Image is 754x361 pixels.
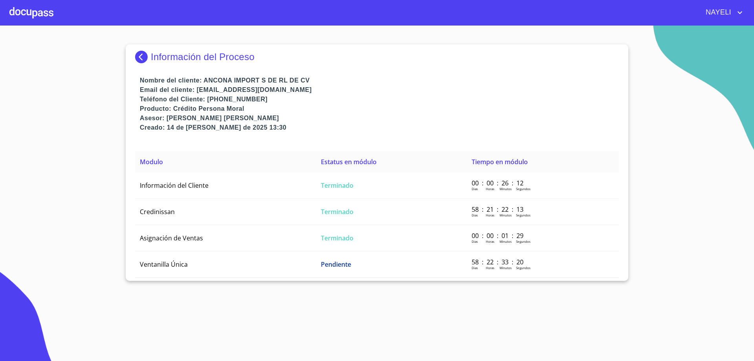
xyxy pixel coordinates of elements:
span: Terminado [321,207,353,216]
p: Información del Proceso [151,51,254,62]
p: Horas [486,239,494,244]
p: 00 : 00 : 01 : 29 [472,231,525,240]
p: 58 : 21 : 22 : 13 [472,205,525,214]
span: Asignación de Ventas [140,234,203,242]
span: Terminado [321,181,353,190]
p: Horas [486,213,494,217]
span: Tiempo en módulo [472,158,528,166]
p: Minutos [500,266,512,270]
p: Nombre del cliente: ANCONA IMPORT S DE RL DE CV [140,76,619,85]
span: Estatus en módulo [321,158,377,166]
span: Pendiente [321,260,351,269]
p: Minutos [500,239,512,244]
p: Dias [472,187,478,191]
p: Segundos [516,187,531,191]
p: 58 : 22 : 33 : 20 [472,258,525,266]
p: Segundos [516,266,531,270]
p: Creado: 14 de [PERSON_NAME] de 2025 13:30 [140,123,619,132]
span: Terminado [321,234,353,242]
p: Horas [486,187,494,191]
p: Dias [472,239,478,244]
p: Asesor: [PERSON_NAME] [PERSON_NAME] [140,114,619,123]
p: Dias [472,213,478,217]
p: Email del cliente: [EMAIL_ADDRESS][DOMAIN_NAME] [140,85,619,95]
p: Minutos [500,187,512,191]
img: Docupass spot blue [135,51,151,63]
span: Ventanilla Única [140,260,188,269]
p: Minutos [500,213,512,217]
p: Segundos [516,213,531,217]
p: Horas [486,266,494,270]
span: Credinissan [140,207,175,216]
p: Teléfono del Cliente: [PHONE_NUMBER] [140,95,619,104]
p: Dias [472,266,478,270]
span: NAYELI [700,6,735,19]
p: Segundos [516,239,531,244]
p: Producto: Crédito Persona Moral [140,104,619,114]
span: Modulo [140,158,163,166]
button: account of current user [700,6,745,19]
span: Información del Cliente [140,181,209,190]
div: Información del Proceso [135,51,619,63]
p: 00 : 00 : 26 : 12 [472,179,525,187]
